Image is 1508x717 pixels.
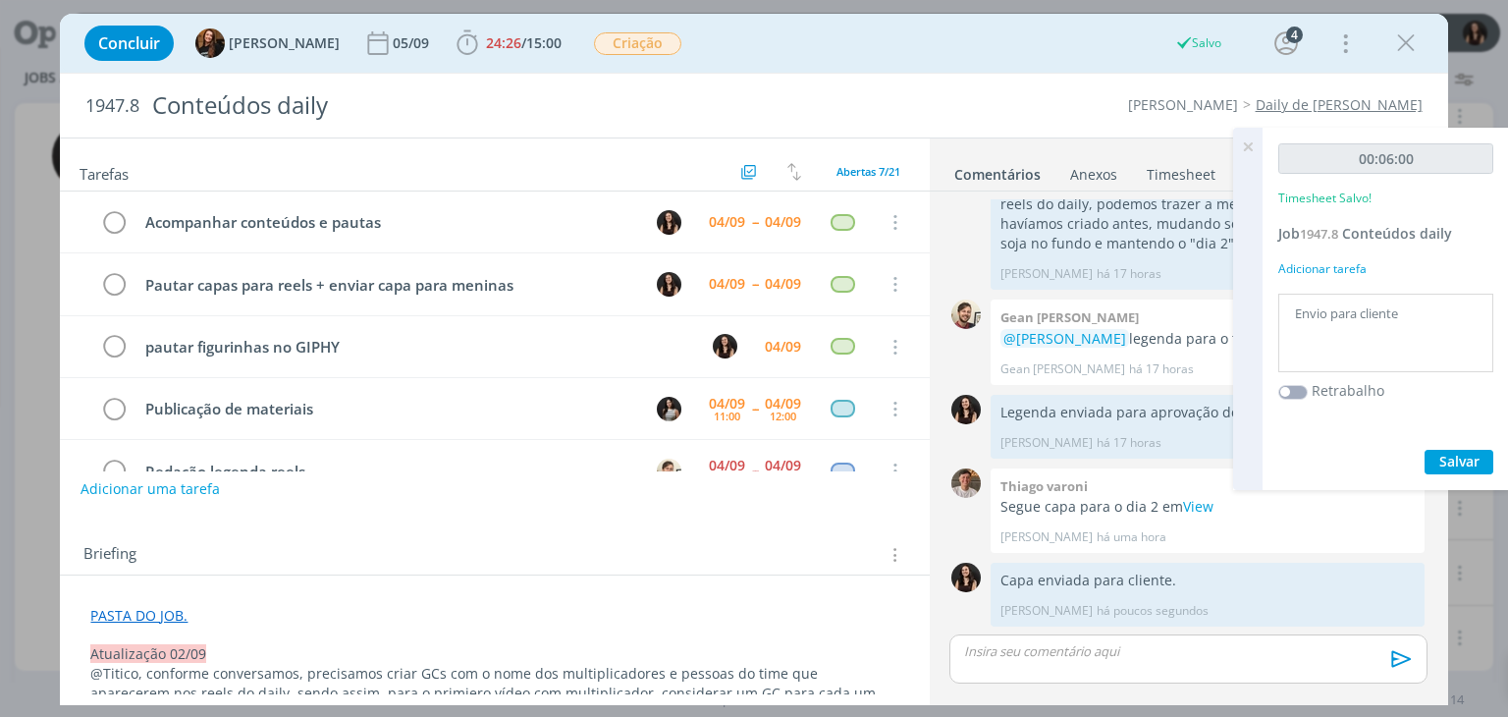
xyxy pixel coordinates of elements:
[953,156,1042,185] a: Comentários
[836,164,900,179] span: Abertas 7/21
[1000,497,1415,517] p: Segue capa para o dia 2 em
[1000,308,1139,326] b: Gean [PERSON_NAME]
[195,28,225,58] img: T
[1286,27,1303,43] div: 4
[765,277,801,291] div: 04/09
[1003,329,1126,348] span: @[PERSON_NAME]
[594,32,681,55] span: Criação
[1270,28,1302,59] button: 4
[1129,360,1194,378] span: há 17 horas
[136,335,694,359] div: pautar figurinhas no GIPHY
[711,332,740,361] button: I
[1000,477,1088,495] b: Thiago varoni
[1312,380,1384,401] label: Retrabalho
[951,395,981,424] img: I
[1097,265,1161,283] span: há 17 horas
[90,606,188,625] a: PASTA DO JOB.
[1000,174,1415,254] p: , precisamos criar uma capa para o terceiro reels do daily, podemos trazer a mesma ideia , que ha...
[765,215,801,229] div: 04/09
[1183,497,1213,516] a: View
[83,542,136,568] span: Briefing
[521,33,526,52] span: /
[951,563,981,592] img: I
[709,277,745,291] div: 04/09
[765,397,801,411] div: 04/09
[452,28,566,59] button: 24:26/15:00
[1000,571,1415,590] p: Capa enviada para cliente.
[1146,156,1216,185] a: Timesheet
[709,215,745,229] div: 04/09
[90,644,206,663] span: Atualização 02/09
[1175,34,1221,52] div: Salvo
[195,28,340,58] button: T[PERSON_NAME]
[709,397,745,411] div: 04/09
[655,394,684,423] button: C
[84,26,174,61] button: Concluir
[787,163,801,181] img: arrow-down-up.svg
[752,277,758,291] span: --
[657,397,681,421] img: C
[1000,602,1093,620] p: [PERSON_NAME]
[1300,225,1338,243] span: 1947.8
[136,460,638,484] div: Redação legenda reels
[1278,260,1493,278] div: Adicionar tarefa
[1128,95,1238,114] a: [PERSON_NAME]
[486,33,521,52] span: 24:26
[136,273,638,298] div: Pautar capas para reels + enviar capa para meninas
[136,210,638,235] div: Acompanhar conteúdos e pautas
[1278,190,1372,207] p: Timesheet Salvo!
[655,207,684,237] button: I
[136,397,638,421] div: Publicação de materiais
[1000,403,1415,422] p: Legenda enviada para aprovação do cliente.
[752,464,758,477] span: --
[1000,360,1125,378] p: Gean [PERSON_NAME]
[80,471,221,507] button: Adicionar uma tarefa
[765,459,801,472] div: 04/09
[1097,434,1161,452] span: há 17 horas
[393,36,433,50] div: 05/09
[752,215,758,229] span: --
[1256,95,1423,114] a: Daily de [PERSON_NAME]
[713,334,737,358] img: I
[657,272,681,297] img: I
[951,300,981,329] img: G
[593,31,682,56] button: Criação
[60,14,1447,705] div: dialog
[714,411,740,421] div: 11:00
[765,340,801,354] div: 04/09
[657,210,681,235] img: I
[1000,434,1093,452] p: [PERSON_NAME]
[709,459,745,472] div: 04/09
[98,35,160,51] span: Concluir
[1097,602,1209,620] span: há poucos segundos
[752,402,758,415] span: --
[1000,528,1093,546] p: [PERSON_NAME]
[229,36,340,50] span: [PERSON_NAME]
[1097,528,1166,546] span: há uma hora
[1439,452,1480,470] span: Salvar
[657,459,681,483] img: G
[526,33,562,52] span: 15:00
[1278,224,1452,243] a: Job1947.8Conteúdos daily
[80,160,129,184] span: Tarefas
[1070,165,1117,185] div: Anexos
[1000,265,1093,283] p: [PERSON_NAME]
[1342,224,1452,243] span: Conteúdos daily
[1000,329,1415,349] p: legenda para o terceiro reels:
[85,95,139,117] span: 1947.8
[655,456,684,485] button: G
[951,469,981,498] img: T
[655,269,684,299] button: I
[770,411,796,421] div: 12:00
[1425,450,1493,474] button: Salvar
[143,82,857,130] div: Conteúdos daily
